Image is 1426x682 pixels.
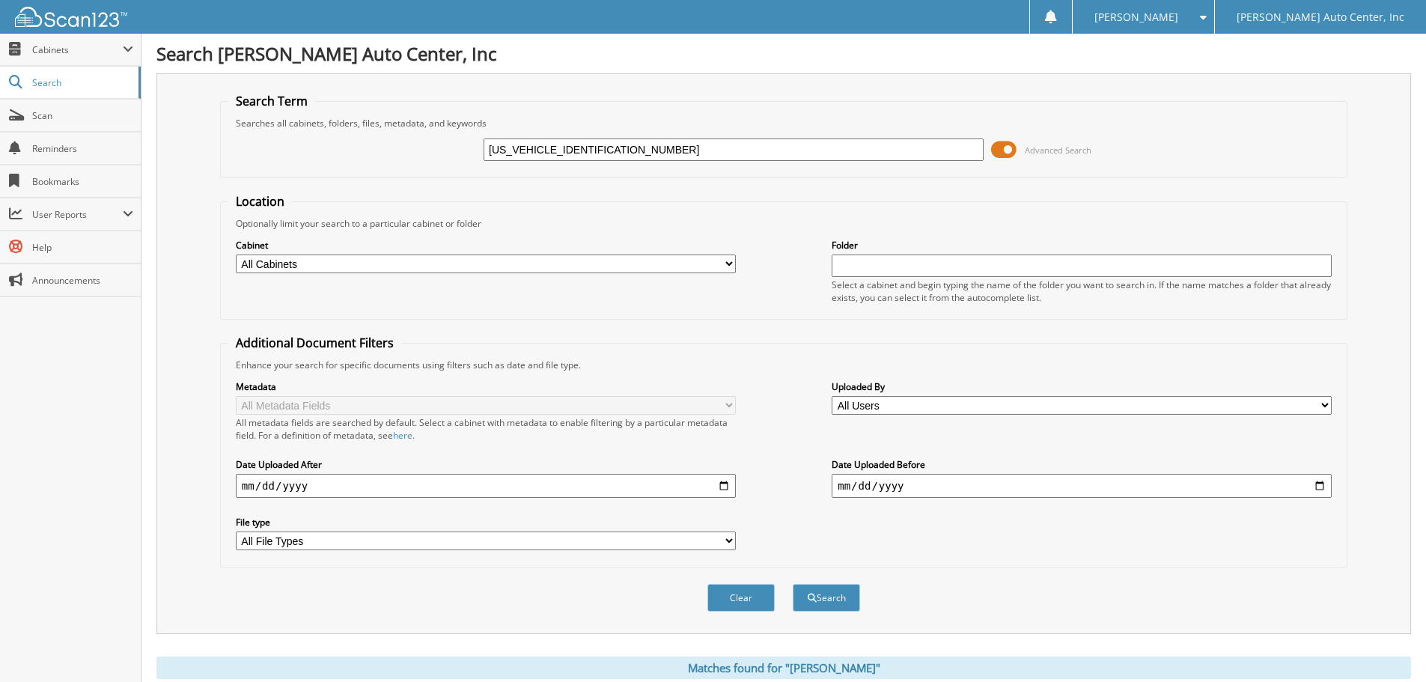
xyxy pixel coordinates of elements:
label: Date Uploaded Before [832,458,1332,471]
label: File type [236,516,736,529]
div: Matches found for "[PERSON_NAME]" [156,657,1411,679]
div: Enhance your search for specific documents using filters such as date and file type. [228,359,1339,371]
img: scan123-logo-white.svg [15,7,127,27]
label: Date Uploaded After [236,458,736,471]
span: [PERSON_NAME] Auto Center, Inc [1237,13,1404,22]
legend: Search Term [228,93,315,109]
h1: Search [PERSON_NAME] Auto Center, Inc [156,41,1411,66]
div: Searches all cabinets, folders, files, metadata, and keywords [228,117,1339,130]
label: Uploaded By [832,380,1332,393]
div: Optionally limit your search to a particular cabinet or folder [228,217,1339,230]
button: Search [793,584,860,612]
input: start [236,474,736,498]
a: here [393,429,412,442]
button: Clear [707,584,775,612]
span: Scan [32,109,133,122]
label: Metadata [236,380,736,393]
span: [PERSON_NAME] [1094,13,1178,22]
legend: Additional Document Filters [228,335,401,351]
div: All metadata fields are searched by default. Select a cabinet with metadata to enable filtering b... [236,416,736,442]
legend: Location [228,193,292,210]
span: Announcements [32,274,133,287]
label: Folder [832,239,1332,252]
span: Search [32,76,131,89]
span: Cabinets [32,43,123,56]
span: Bookmarks [32,175,133,188]
input: end [832,474,1332,498]
span: User Reports [32,208,123,221]
div: Select a cabinet and begin typing the name of the folder you want to search in. If the name match... [832,278,1332,304]
label: Cabinet [236,239,736,252]
span: Advanced Search [1025,144,1091,156]
span: Help [32,241,133,254]
span: Reminders [32,142,133,155]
